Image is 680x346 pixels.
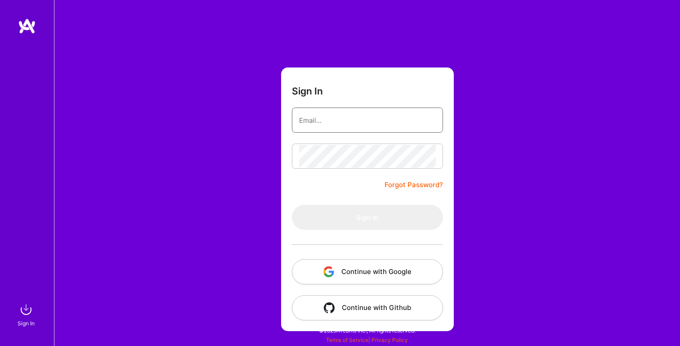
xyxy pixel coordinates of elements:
[326,337,408,343] span: |
[17,301,35,319] img: sign in
[371,337,408,343] a: Privacy Policy
[292,205,443,230] button: Sign In
[292,259,443,284] button: Continue with Google
[18,18,36,34] img: logo
[292,85,323,97] h3: Sign In
[385,180,443,190] a: Forgot Password?
[292,295,443,320] button: Continue with Github
[324,302,335,313] img: icon
[54,319,680,342] div: © 2025 ATeams Inc., All rights reserved.
[19,301,35,328] a: sign inSign In
[299,109,436,132] input: Email...
[323,266,334,277] img: icon
[326,337,368,343] a: Terms of Service
[18,319,35,328] div: Sign In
